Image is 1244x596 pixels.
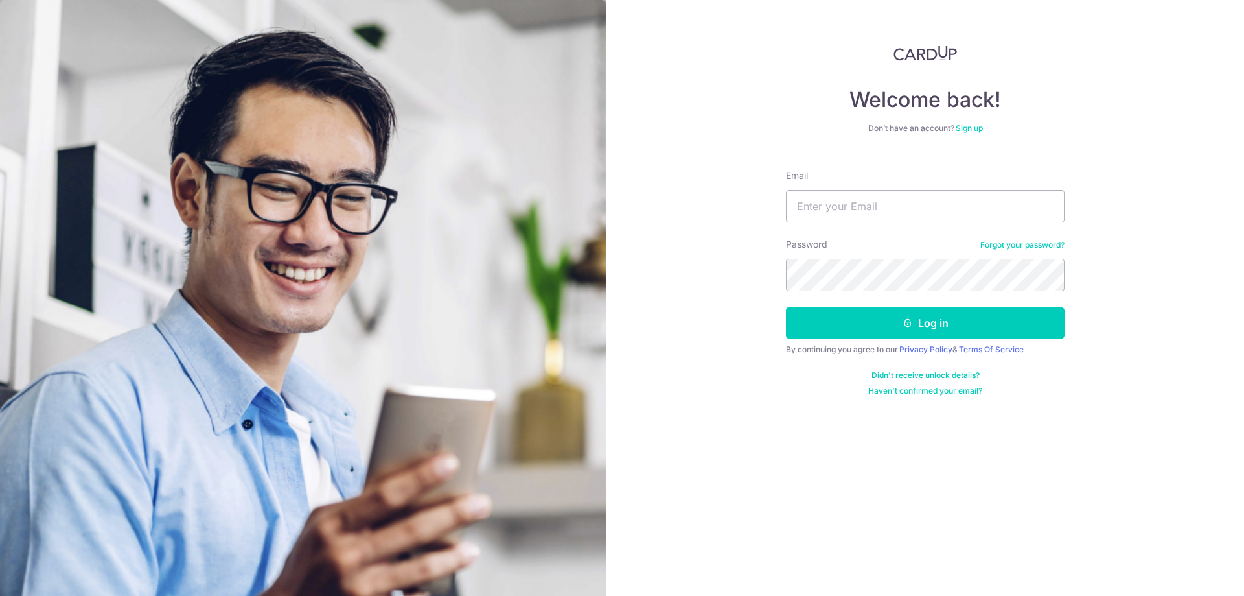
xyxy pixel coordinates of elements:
a: Forgot your password? [980,240,1065,250]
label: Email [786,169,808,182]
a: Didn't receive unlock details? [871,370,980,381]
a: Haven't confirmed your email? [868,386,982,396]
a: Terms Of Service [959,344,1024,354]
div: By continuing you agree to our & [786,344,1065,355]
button: Log in [786,307,1065,339]
a: Sign up [956,123,983,133]
div: Don’t have an account? [786,123,1065,134]
label: Password [786,238,827,251]
h4: Welcome back! [786,87,1065,113]
input: Enter your Email [786,190,1065,222]
a: Privacy Policy [899,344,952,354]
img: CardUp Logo [893,45,957,61]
